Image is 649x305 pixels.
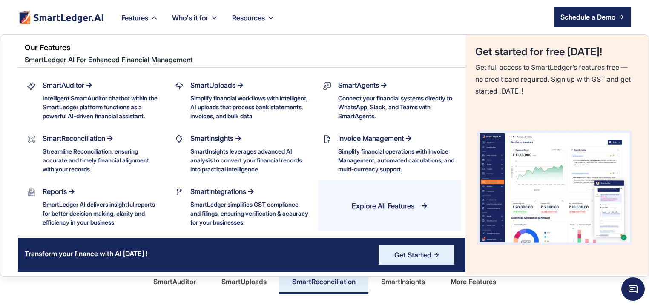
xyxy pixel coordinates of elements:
[43,200,161,227] div: SmartLedger AI delivers insightful reports for better decision making, clarity and efficiency in ...
[172,12,208,24] div: Who's it for
[18,10,104,24] img: footer logo
[43,185,67,197] div: Reports
[475,46,602,58] div: Get started for free [DATE]!
[318,127,461,178] a: Invoice ManagementSimplify financial operations with Invoice Management, automated calculations, ...
[22,180,166,231] a: ReportsSmartLedger AI delivers insightful reports for better decision making, clarity and efficie...
[232,12,265,24] div: Resources
[170,180,313,231] a: SmartIntegrationsSmartLedger simplifies GST compliance and filings, ensuring verification & accur...
[190,185,246,197] div: SmartIntegrations
[115,12,165,34] div: Features
[190,79,235,91] div: SmartUploads
[352,200,414,212] div: Explore All Features
[560,12,615,22] div: Schedule a Demo
[18,241,154,269] div: Transform your finance with AI [DATE] !
[338,94,456,120] div: Connect your financial systems directly to WhatsApp, Slack, and Teams with SmartAgents.
[394,249,431,261] div: Get Started
[378,245,455,265] a: Get Started
[22,127,166,178] a: SmartReconciliationStreamline Reconciliation, ensuring accurate and timely financial alignment wi...
[434,252,439,257] img: Arrow Right Blue
[338,147,456,174] div: Simplify financial operations with Invoice Management, automated calculations, and multi-currency...
[292,275,356,288] div: SmartReconciliation
[170,127,313,178] a: SmartInsightsSmartInsights leverages advanced AI analysis to convert your financial records into ...
[153,275,196,288] div: SmartAuditor
[381,275,425,288] div: SmartInsights
[43,94,161,120] div: Intelligent SmartAuditor chatbot within the SmartLedger platform functions as a powerful AI-drive...
[43,79,84,91] div: SmartAuditor
[318,74,461,125] a: SmartAgentsConnect your financial systems directly to WhatsApp, Slack, and Teams with SmartAgents.
[121,12,148,24] div: Features
[221,275,267,288] div: SmartUploads
[165,12,225,34] div: Who's it for
[190,94,308,120] div: Simplify financial workflows with intelligent, AI uploads that process bank statements, invoices,...
[338,132,404,144] div: Invoice Management
[43,132,105,144] div: SmartReconciliation
[475,61,634,97] div: Get full access to SmartLedger’s features free — no credit card required. Sign up with GST and ge...
[170,74,313,125] a: SmartUploadsSimplify financial workflows with intelligent, AI uploads that process bank statement...
[18,10,104,24] a: home
[43,147,161,174] div: Streamline Reconciliation, ensuring accurate and timely financial alignment with your records.
[25,54,465,67] div: SmartLedger AI For Enhanced Financial Management
[451,275,496,288] div: More Features
[25,42,465,54] div: Our Features
[621,277,645,301] span: Chat Widget
[190,147,308,174] div: SmartInsights leverages advanced AI analysis to convert your financial records into practical int...
[338,79,379,91] div: SmartAgents
[619,14,624,20] img: arrow right icon
[225,12,282,34] div: Resources
[318,180,461,231] a: Explore All Features
[22,74,166,125] a: SmartAuditorIntelligent SmartAuditor chatbot within the SmartLedger platform functions as a power...
[190,200,308,227] div: SmartLedger simplifies GST compliance and filings, ensuring verification & accuracy for your busi...
[190,132,233,144] div: SmartInsights
[554,7,631,27] a: Schedule a Demo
